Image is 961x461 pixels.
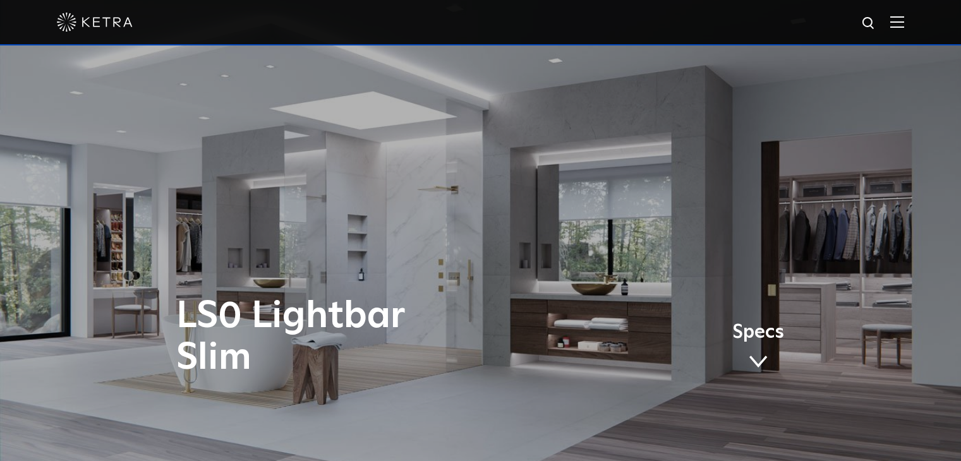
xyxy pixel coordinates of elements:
img: ketra-logo-2019-white [57,13,133,32]
a: Specs [732,323,784,373]
span: Specs [732,323,784,342]
img: Hamburger%20Nav.svg [890,16,904,28]
h1: LS0 Lightbar Slim [176,296,533,379]
img: search icon [861,16,877,32]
